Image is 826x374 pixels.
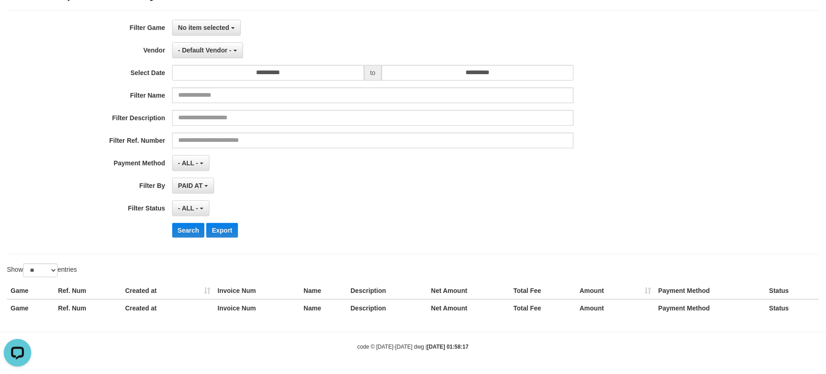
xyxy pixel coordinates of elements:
th: Created at [122,282,214,299]
th: Status [766,299,819,316]
span: - Default Vendor - [178,47,232,54]
th: Payment Method [655,299,766,316]
span: No item selected [178,24,229,31]
th: Amount [576,299,655,316]
th: Name [300,282,347,299]
th: Ref. Num [54,282,122,299]
th: Amount [576,282,655,299]
th: Description [347,282,428,299]
button: - ALL - [172,155,209,171]
button: Export [206,223,238,238]
th: Net Amount [427,299,510,316]
th: Total Fee [510,282,576,299]
th: Description [347,299,428,316]
th: Created at [122,299,214,316]
span: PAID AT [178,182,203,189]
th: Ref. Num [54,299,122,316]
th: Game [7,282,54,299]
label: Show entries [7,263,77,277]
small: code © [DATE]-[DATE] dwg | [357,344,469,350]
th: Game [7,299,54,316]
th: Total Fee [510,299,576,316]
button: - ALL - [172,200,209,216]
button: PAID AT [172,178,214,193]
select: Showentries [23,263,58,277]
span: to [364,65,382,81]
span: - ALL - [178,159,198,167]
strong: [DATE] 01:58:17 [427,344,469,350]
th: Net Amount [427,282,510,299]
button: Search [172,223,205,238]
th: Payment Method [655,282,766,299]
span: - ALL - [178,205,198,212]
th: Status [766,282,819,299]
th: Invoice Num [214,299,300,316]
button: Open LiveChat chat widget [4,4,31,31]
button: No item selected [172,20,241,35]
button: - Default Vendor - [172,42,243,58]
th: Name [300,299,347,316]
th: Invoice Num [214,282,300,299]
